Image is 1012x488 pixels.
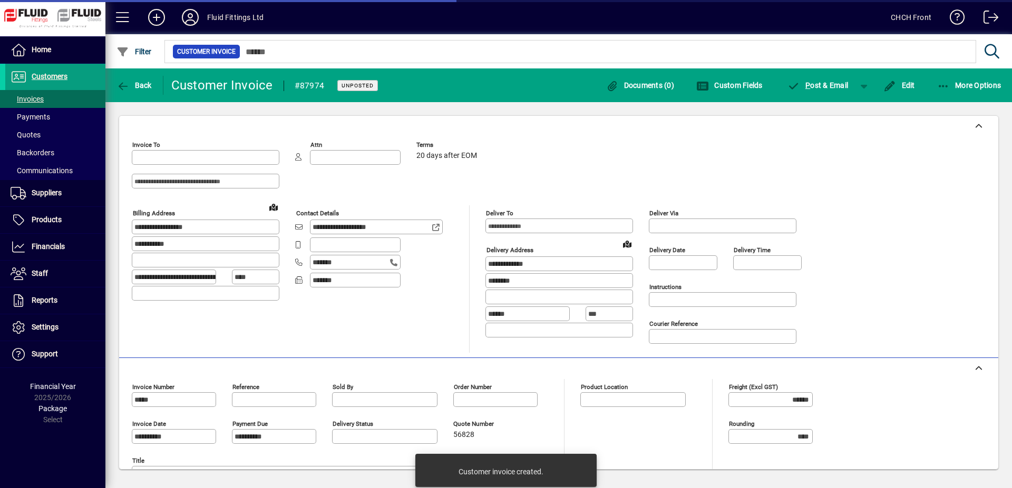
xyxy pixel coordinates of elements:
[5,287,105,314] a: Reports
[105,76,163,95] app-page-header-button: Back
[310,141,322,148] mat-label: Attn
[132,141,160,148] mat-label: Invoice To
[935,76,1004,95] button: More Options
[32,269,48,277] span: Staff
[173,8,207,27] button: Profile
[976,2,999,36] a: Logout
[32,72,67,81] span: Customers
[603,76,677,95] button: Documents (0)
[177,46,236,57] span: Customer Invoice
[581,383,628,391] mat-label: Product location
[171,77,273,94] div: Customer Invoice
[5,314,105,341] a: Settings
[114,76,154,95] button: Back
[734,246,771,254] mat-label: Delivery time
[416,152,477,160] span: 20 days after EOM
[32,242,65,251] span: Financials
[5,207,105,233] a: Products
[729,383,778,391] mat-label: Freight (excl GST)
[114,42,154,61] button: Filter
[32,350,58,358] span: Support
[38,404,67,413] span: Package
[649,210,678,217] mat-label: Deliver via
[5,162,105,180] a: Communications
[696,81,763,89] span: Custom Fields
[5,180,105,206] a: Suppliers
[140,8,173,27] button: Add
[649,283,682,291] mat-label: Instructions
[5,341,105,367] a: Support
[453,431,474,439] span: 56828
[32,323,59,331] span: Settings
[486,210,513,217] mat-label: Deliver To
[333,420,373,427] mat-label: Delivery status
[416,142,480,148] span: Terms
[881,76,918,95] button: Edit
[883,81,915,89] span: Edit
[649,320,698,327] mat-label: Courier Reference
[5,126,105,144] a: Quotes
[942,2,965,36] a: Knowledge Base
[116,81,152,89] span: Back
[32,215,62,224] span: Products
[5,261,105,287] a: Staff
[333,383,353,391] mat-label: Sold by
[32,45,51,54] span: Home
[265,198,282,215] a: View on map
[5,90,105,108] a: Invoices
[11,131,41,139] span: Quotes
[459,466,543,477] div: Customer invoice created.
[937,81,1001,89] span: More Options
[132,457,144,464] mat-label: Title
[606,81,674,89] span: Documents (0)
[32,188,62,197] span: Suppliers
[5,144,105,162] a: Backorders
[232,420,268,427] mat-label: Payment due
[132,383,174,391] mat-label: Invoice number
[787,81,849,89] span: ost & Email
[454,383,492,391] mat-label: Order number
[30,382,76,391] span: Financial Year
[232,383,259,391] mat-label: Reference
[11,166,73,175] span: Communications
[729,420,754,427] mat-label: Rounding
[891,9,931,26] div: CHCH Front
[11,148,54,157] span: Backorders
[694,76,765,95] button: Custom Fields
[207,9,264,26] div: Fluid Fittings Ltd
[11,113,50,121] span: Payments
[132,420,166,427] mat-label: Invoice date
[5,108,105,126] a: Payments
[342,82,374,89] span: Unposted
[5,37,105,63] a: Home
[619,235,636,252] a: View on map
[11,95,44,103] span: Invoices
[649,246,685,254] mat-label: Delivery date
[295,77,325,94] div: #87974
[32,296,57,304] span: Reports
[782,76,854,95] button: Post & Email
[453,421,517,427] span: Quote number
[805,81,810,89] span: P
[116,47,152,56] span: Filter
[5,234,105,260] a: Financials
